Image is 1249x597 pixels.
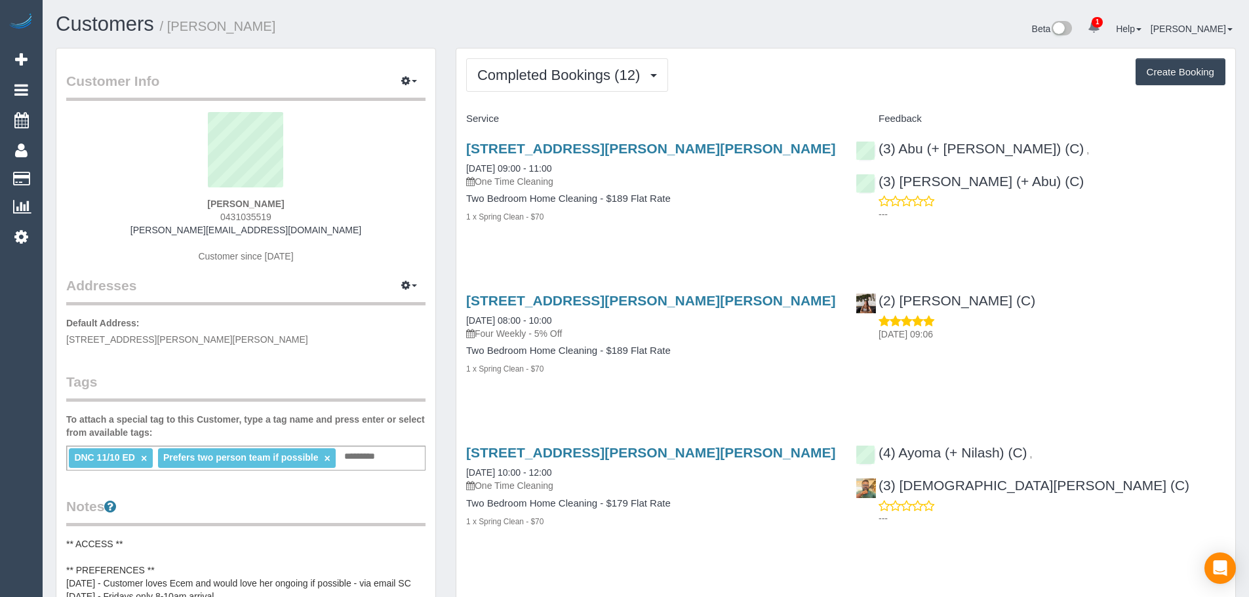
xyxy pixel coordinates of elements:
[879,512,1225,525] p: ---
[466,345,836,356] h4: Two Bedroom Home Cleaning - $189 Flat Rate
[466,58,668,92] button: Completed Bookings (12)
[1086,145,1089,155] span: ,
[1029,449,1032,459] span: ,
[466,327,836,340] p: Four Weekly - 5% Off
[198,251,293,261] span: Customer since [DATE]
[66,497,426,526] legend: Notes
[466,113,836,125] h4: Service
[130,225,361,235] a: [PERSON_NAME][EMAIL_ADDRESS][DOMAIN_NAME]
[466,163,551,174] a: [DATE] 09:00 - 11:00
[466,141,836,156] a: [STREET_ADDRESS][PERSON_NAME][PERSON_NAME]
[324,453,330,464] a: ×
[466,212,544,221] small: 1 x Spring Clean - $70
[1092,17,1103,28] span: 1
[856,294,876,313] img: (2) Ecem Keskin (C)
[66,334,308,345] span: [STREET_ADDRESS][PERSON_NAME][PERSON_NAME]
[466,467,551,478] a: [DATE] 10:00 - 12:00
[856,445,1027,460] a: (4) Ayoma (+ Nilash) (C)
[466,315,551,326] a: [DATE] 08:00 - 10:00
[1116,24,1141,34] a: Help
[66,317,140,330] label: Default Address:
[1204,552,1236,584] div: Open Intercom Messenger
[856,478,1189,493] a: (3) [DEMOGRAPHIC_DATA][PERSON_NAME] (C)
[1081,13,1107,42] a: 1
[207,199,284,209] strong: [PERSON_NAME]
[879,328,1225,341] p: [DATE] 09:06
[160,19,276,33] small: / [PERSON_NAME]
[56,12,154,35] a: Customers
[856,478,876,498] img: (3) Buddhi Adhikari (C)
[220,212,271,222] span: 0431035519
[466,498,836,509] h4: Two Bedroom Home Cleaning - $179 Flat Rate
[466,479,836,492] p: One Time Cleaning
[856,174,1084,189] a: (3) [PERSON_NAME] (+ Abu) (C)
[466,193,836,204] h4: Two Bedroom Home Cleaning - $189 Flat Rate
[8,13,34,31] img: Automaid Logo
[879,208,1225,221] p: ---
[1050,21,1072,38] img: New interface
[466,175,836,188] p: One Time Cleaning
[66,413,426,439] label: To attach a special tag to this Customer, type a tag name and press enter or select from availabl...
[66,71,426,101] legend: Customer Info
[466,364,544,374] small: 1 x Spring Clean - $70
[1136,58,1225,86] button: Create Booking
[856,293,1035,308] a: (2) [PERSON_NAME] (C)
[466,445,836,460] a: [STREET_ADDRESS][PERSON_NAME][PERSON_NAME]
[66,372,426,402] legend: Tags
[856,141,1084,156] a: (3) Abu (+ [PERSON_NAME]) (C)
[466,293,836,308] a: [STREET_ADDRESS][PERSON_NAME][PERSON_NAME]
[856,113,1225,125] h4: Feedback
[141,453,147,464] a: ×
[1032,24,1073,34] a: Beta
[1151,24,1233,34] a: [PERSON_NAME]
[466,517,544,526] small: 1 x Spring Clean - $70
[163,452,319,463] span: Prefers two person team if possible
[477,67,646,83] span: Completed Bookings (12)
[74,452,135,463] span: DNC 11/10 ED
